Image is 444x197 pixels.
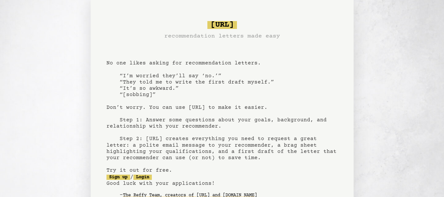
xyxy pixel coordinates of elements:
[207,21,237,29] span: [URL]
[133,175,152,180] a: Login
[164,32,280,41] h3: recommendation letters made easy
[106,175,130,180] a: Sign up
